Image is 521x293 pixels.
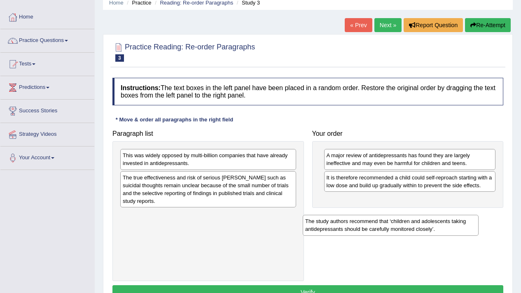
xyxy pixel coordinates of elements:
[0,29,94,50] a: Practice Questions
[112,41,255,62] h2: Practice Reading: Re-order Paragraphs
[404,18,463,32] button: Report Question
[0,100,94,120] a: Success Stories
[345,18,372,32] a: « Prev
[115,54,124,62] span: 3
[303,215,479,235] div: The study authors recommend that ‘children and adolescents taking antidepressants should be caref...
[121,84,161,91] b: Instructions:
[120,171,296,207] div: The true effectiveness and risk of serious [PERSON_NAME] such as suicidal thoughts remain unclear...
[0,53,94,73] a: Tests
[112,116,236,123] div: * Move & order all paragraphs in the right field
[120,149,296,170] div: This was widely opposed by multi-billion companies that have already invested in antidepressants.
[0,123,94,144] a: Strategy Videos
[374,18,402,32] a: Next »
[112,130,304,137] h4: Paragraph list
[112,78,503,105] h4: The text boxes in the left panel have been placed in a random order. Restore the original order b...
[0,76,94,97] a: Predictions
[312,130,504,137] h4: Your order
[0,146,94,167] a: Your Account
[324,149,496,170] div: A major review of antidepressants has found they are largely ineffective and may even be harmful ...
[465,18,511,32] button: Re-Attempt
[324,171,496,192] div: It is therefore recommended a child could self-reproach starting with a low dose and build up gra...
[0,6,94,26] a: Home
